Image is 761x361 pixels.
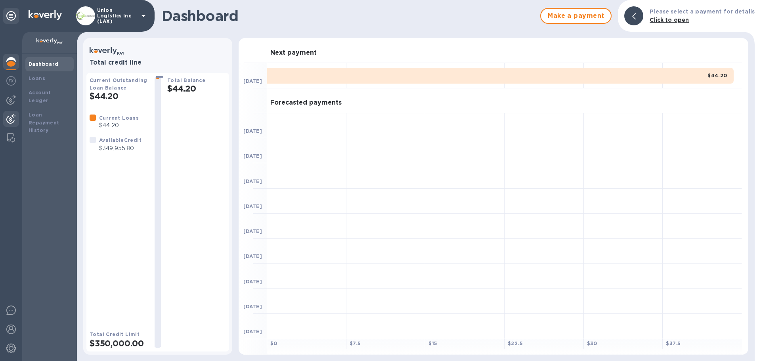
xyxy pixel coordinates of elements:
b: $ 0 [270,340,277,346]
h2: $350,000.00 [90,338,148,348]
h2: $44.20 [90,91,148,101]
h3: Next payment [270,49,317,57]
b: Loan Repayment History [29,112,59,134]
h1: Dashboard [162,8,536,24]
b: Current Outstanding Loan Balance [90,77,147,91]
b: [DATE] [243,329,262,334]
div: Unpin categories [3,8,19,24]
b: [DATE] [243,153,262,159]
b: Click to open [650,17,689,23]
span: Make a payment [547,11,604,21]
b: Current Loans [99,115,139,121]
p: $44.20 [99,121,139,130]
b: $ 30 [587,340,597,346]
b: $ 22.5 [508,340,523,346]
img: Logo [29,10,62,20]
b: Dashboard [29,61,59,67]
b: [DATE] [243,203,262,209]
b: [DATE] [243,279,262,285]
b: Loans [29,75,45,81]
b: Total Balance [167,77,205,83]
b: [DATE] [243,128,262,134]
b: Total Credit Limit [90,331,140,337]
b: $ 7.5 [350,340,361,346]
b: [DATE] [243,178,262,184]
p: Union Logistics Inc (LAX) [97,8,137,24]
p: $349,955.80 [99,144,141,153]
b: $ 37.5 [666,340,681,346]
b: Please select a payment for details [650,8,755,15]
h3: Total credit line [90,59,226,67]
b: [DATE] [243,304,262,309]
h3: Forecasted payments [270,99,342,107]
b: [DATE] [243,253,262,259]
b: $44.20 [707,73,727,78]
button: Make a payment [540,8,612,24]
b: [DATE] [243,228,262,234]
b: $ 15 [428,340,437,346]
img: Foreign exchange [6,76,16,86]
b: Available Credit [99,137,141,143]
b: [DATE] [243,78,262,84]
h2: $44.20 [167,84,226,94]
b: Account Ledger [29,90,51,103]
